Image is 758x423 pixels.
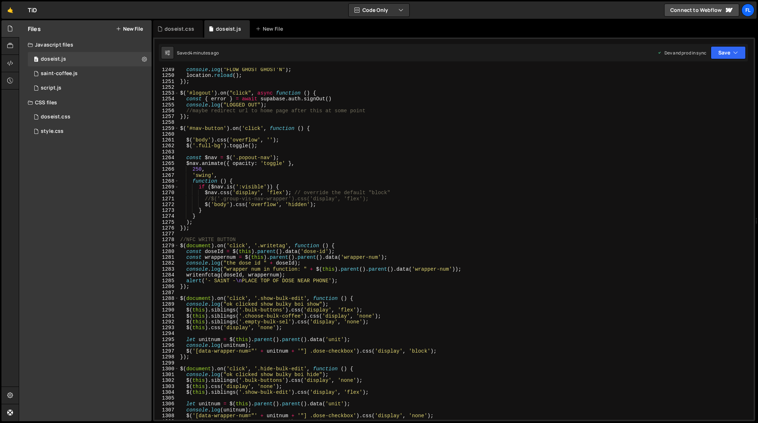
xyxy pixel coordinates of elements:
div: 1253 [154,90,179,96]
div: 1277 [154,231,179,237]
div: 1301 [154,372,179,378]
div: 1274 [154,213,179,219]
div: 4604/37981.js [28,52,152,66]
div: 1269 [154,184,179,190]
button: Save [711,46,746,59]
div: doseist.js [41,56,66,62]
div: 1278 [154,237,179,243]
div: 1256 [154,108,179,114]
div: Dev and prod in sync [657,50,706,56]
div: 1263 [154,149,179,155]
div: 4604/25434.css [28,124,152,139]
div: 1289 [154,301,179,307]
div: 1279 [154,243,179,249]
div: doseist.css [41,114,70,120]
div: 1284 [154,272,179,278]
div: 1265 [154,161,179,166]
div: 1288 [154,296,179,301]
div: 4604/27020.js [28,66,152,81]
a: Connect to Webflow [664,4,739,17]
div: doseist.css [165,25,194,32]
div: 1294 [154,331,179,336]
div: 1290 [154,307,179,313]
div: 1283 [154,266,179,272]
div: 1302 [154,378,179,383]
div: 1272 [154,202,179,208]
div: 1249 [154,67,179,73]
div: 1262 [154,143,179,149]
div: script.js [41,85,61,91]
span: 0 [34,57,38,63]
div: 1276 [154,225,179,231]
div: doseist.js [216,25,241,32]
div: 1260 [154,131,179,137]
div: 4 minutes ago [190,50,219,56]
div: 1266 [154,166,179,172]
div: 1259 [154,126,179,131]
div: 1271 [154,196,179,202]
h2: Files [28,25,41,33]
button: New File [116,26,143,32]
div: 4604/24567.js [28,81,152,95]
div: 1281 [154,254,179,260]
div: 1304 [154,389,179,395]
div: 1292 [154,319,179,325]
div: 1298 [154,354,179,360]
div: CSS files [19,95,152,110]
div: 1291 [154,313,179,319]
div: 1255 [154,102,179,108]
div: 1250 [154,73,179,78]
button: Code Only [349,4,409,17]
div: 1280 [154,249,179,254]
div: 1264 [154,155,179,161]
div: 1307 [154,407,179,413]
div: 1287 [154,290,179,296]
div: 4604/42100.css [28,110,152,124]
div: 1251 [154,79,179,84]
div: 1257 [154,114,179,119]
div: 1297 [154,348,179,354]
div: New File [256,25,286,32]
a: Fl [741,4,754,17]
div: 1299 [154,360,179,366]
div: 1267 [154,173,179,178]
div: Saved [177,50,219,56]
div: Javascript files [19,38,152,52]
div: 1261 [154,137,179,143]
div: 1296 [154,343,179,348]
div: 1254 [154,96,179,102]
div: 1252 [154,84,179,90]
div: 1308 [154,413,179,419]
div: 1305 [154,395,179,401]
div: 1268 [154,178,179,184]
div: 1300 [154,366,179,372]
a: 🤙 [1,1,19,19]
div: style.css [41,128,64,135]
div: 1303 [154,384,179,389]
div: 1282 [154,260,179,266]
div: 1286 [154,284,179,289]
div: TiD [28,6,37,14]
div: 1273 [154,208,179,213]
div: 1295 [154,337,179,343]
div: 1306 [154,401,179,407]
div: 1275 [154,219,179,225]
div: 1258 [154,119,179,125]
div: 1270 [154,190,179,196]
div: 1293 [154,325,179,331]
div: 1285 [154,278,179,284]
div: saint-coffee.js [41,70,78,77]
